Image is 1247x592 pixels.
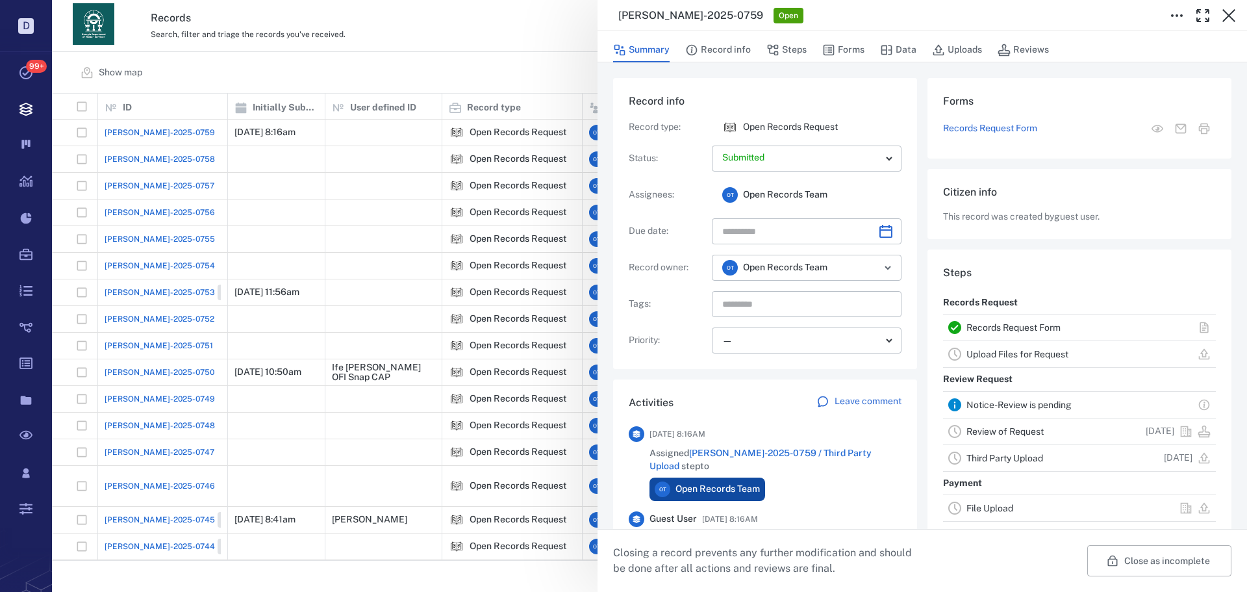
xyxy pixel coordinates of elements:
[743,188,827,201] span: Open Records Team
[943,368,1013,391] p: Review Request
[927,169,1231,250] div: Citizen infoThis record was created byguest user.
[702,511,758,527] span: [DATE] 8:16AM
[629,225,707,238] p: Due date :
[998,38,1049,62] button: Reviews
[966,453,1043,463] a: Third Party Upload
[943,472,982,495] p: Payment
[649,447,901,472] span: Assigned step to
[1146,425,1174,438] p: [DATE]
[943,94,1216,109] h6: Forms
[835,395,901,408] p: Leave comment
[822,38,864,62] button: Forms
[1216,3,1242,29] button: Close
[629,152,707,165] p: Status :
[722,260,738,276] div: O T
[776,10,801,21] span: Open
[618,8,763,23] h3: [PERSON_NAME]-2025-0759
[880,38,916,62] button: Data
[722,187,738,203] div: O T
[966,322,1061,333] a: Records Request Form
[722,120,738,135] div: Open Records Request
[943,122,1037,135] a: Records Request Form
[943,185,1216,200] h6: Citizen info
[743,261,827,274] span: Open Records Team
[1087,545,1231,576] button: Close as incomplete
[613,78,917,380] div: Record infoRecord type:icon Open Records RequestOpen Records RequestStatus:Assignees:OTOpen Recor...
[629,395,674,411] h6: Activities
[629,94,901,109] h6: Record info
[927,78,1231,169] div: FormsRecords Request FormView form in the stepMail formPrint form
[1164,3,1190,29] button: Toggle to Edit Boxes
[1190,3,1216,29] button: Toggle Fullscreen
[613,38,670,62] button: Summary
[613,545,922,576] p: Closing a record prevents any further modification and should be done after all actions and revie...
[932,38,982,62] button: Uploads
[1169,117,1192,140] button: Mail form
[722,120,738,135] img: icon Open Records Request
[675,483,760,496] span: Open Records Team
[629,121,707,134] p: Record type :
[966,503,1013,513] a: File Upload
[685,38,751,62] button: Record info
[966,400,1072,410] a: Notice-Review is pending
[115,9,142,21] span: Help
[879,259,897,277] button: Open
[816,395,901,411] a: Leave comment
[18,18,34,34] p: D
[629,298,707,311] p: Tags :
[966,349,1068,359] a: Upload Files for Request
[655,482,670,497] div: O T
[629,261,707,274] p: Record owner :
[722,151,881,164] p: Submitted
[722,333,881,348] div: —
[943,211,1216,224] p: This record was created by guest user .
[1146,117,1169,140] button: View form in the step
[766,38,807,62] button: Steps
[649,426,705,442] span: [DATE] 8:16AM
[943,522,1016,545] p: [Internal Review]
[966,426,1044,437] a: Review of Request
[26,60,47,73] span: 99+
[943,265,1216,281] h6: Steps
[873,218,899,244] button: Choose date
[943,291,1018,315] p: Records Request
[1192,117,1216,140] button: Print form
[649,448,872,471] a: [PERSON_NAME]-2025-0759 / Third Party Upload
[629,188,707,201] p: Assignees :
[649,513,697,526] span: Guest User
[1164,452,1192,465] p: [DATE]
[629,334,707,347] p: Priority :
[743,121,838,134] p: Open Records Request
